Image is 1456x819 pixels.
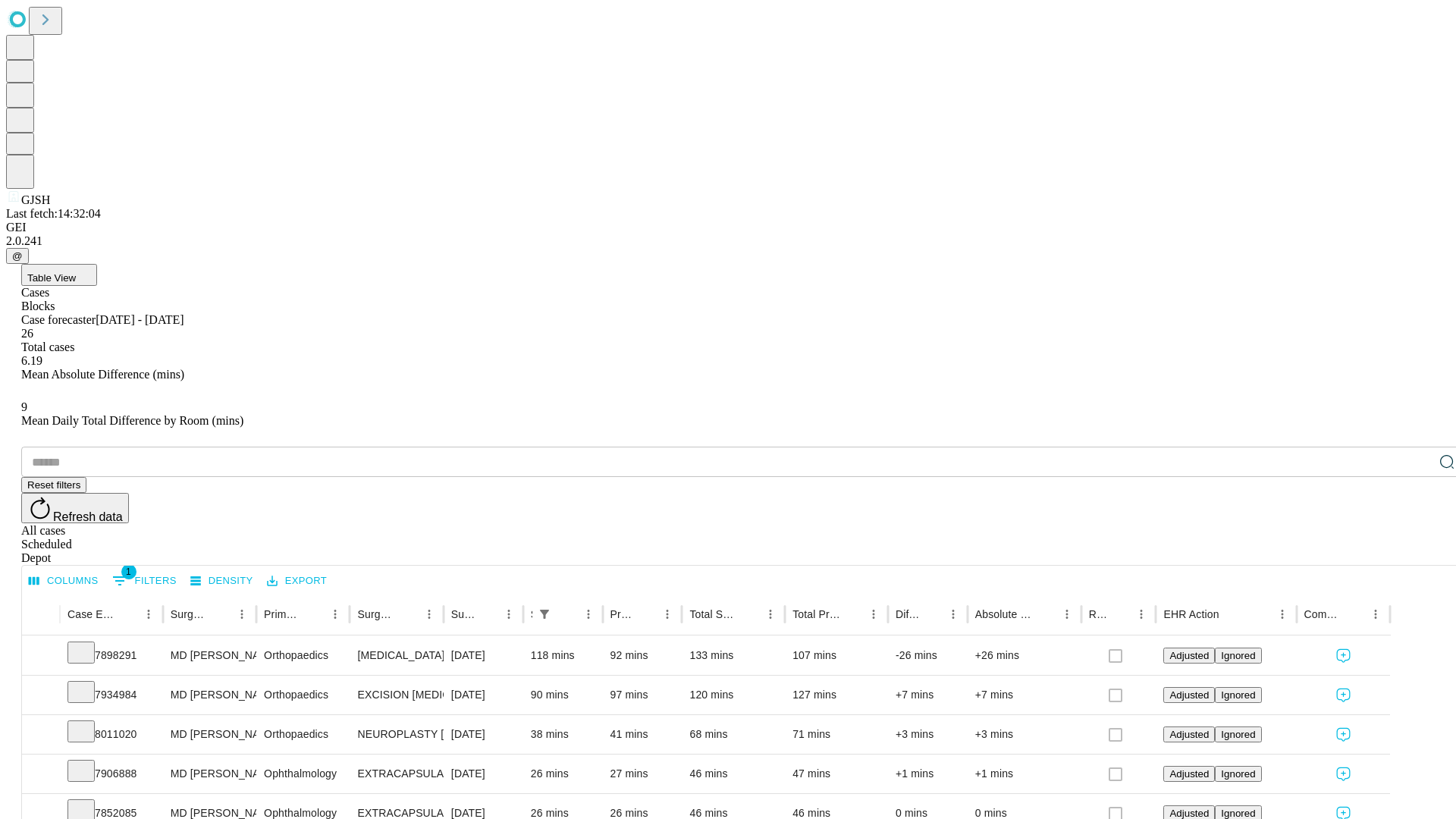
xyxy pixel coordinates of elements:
[171,608,209,620] div: Surgeon Name
[108,569,180,593] button: Show filters
[451,755,516,793] div: [DATE]
[610,608,635,620] div: Predicted In Room Duration
[531,676,595,714] div: 90 mins
[451,608,475,620] div: Surgery Date
[635,604,657,625] button: Sort
[264,715,342,754] div: Orthopaedics
[1163,687,1215,703] button: Adjusted
[21,193,50,206] span: GJSH
[1163,766,1215,782] button: Adjusted
[27,479,80,491] span: Reset filters
[896,608,920,620] div: Difference
[419,604,440,625] button: Menu
[792,755,880,793] div: 47 mins
[531,608,532,620] div: Scheduled In Room Duration
[21,368,184,381] span: Mean Absolute Difference (mins)
[792,676,880,714] div: 127 mins
[1163,726,1215,742] button: Adjusted
[657,604,678,625] button: Menu
[531,636,595,675] div: 118 mins
[25,570,102,593] button: Select columns
[357,755,435,793] div: EXTRACAPSULAR CATARACT REMOVAL WITH [MEDICAL_DATA]
[121,564,136,579] span: 1
[1056,604,1078,625] button: Menu
[896,755,960,793] div: +1 mins
[21,313,96,326] span: Case forecaster
[171,636,249,675] div: MD [PERSON_NAME] [PERSON_NAME]
[792,715,880,754] div: 71 mins
[67,676,155,714] div: 7934984
[210,604,231,625] button: Sort
[264,608,302,620] div: Primary Service
[1272,604,1293,625] button: Menu
[357,715,435,754] div: NEUROPLASTY [MEDICAL_DATA] AT [GEOGRAPHIC_DATA]
[357,676,435,714] div: EXCISION [MEDICAL_DATA] WRIST
[531,715,595,754] div: 38 mins
[6,221,1450,234] div: GEI
[1035,604,1056,625] button: Sort
[21,354,42,367] span: 6.19
[1304,608,1342,620] div: Comments
[171,755,249,793] div: MD [PERSON_NAME]
[67,636,155,675] div: 7898291
[1169,808,1209,819] span: Adjusted
[30,643,52,670] button: Expand
[21,400,27,413] span: 9
[975,636,1074,675] div: +26 mins
[1169,768,1209,780] span: Adjusted
[689,608,737,620] div: Total Scheduled Duration
[792,636,880,675] div: 107 mins
[896,715,960,754] div: +3 mins
[12,250,23,262] span: @
[1221,689,1255,701] span: Ignored
[1221,768,1255,780] span: Ignored
[557,604,578,625] button: Sort
[1215,648,1261,664] button: Ignored
[21,414,243,427] span: Mean Daily Total Difference by Room (mins)
[610,715,675,754] div: 41 mins
[975,715,1074,754] div: +3 mins
[67,755,155,793] div: 7906888
[1131,604,1152,625] button: Menu
[689,676,777,714] div: 120 mins
[397,604,419,625] button: Sort
[689,755,777,793] div: 46 mins
[264,676,342,714] div: Orthopaedics
[975,676,1074,714] div: +7 mins
[578,604,599,625] button: Menu
[96,313,184,326] span: [DATE] - [DATE]
[187,570,257,593] button: Density
[30,682,52,709] button: Expand
[21,340,74,353] span: Total cases
[67,608,115,620] div: Case Epic Id
[792,608,840,620] div: Total Predicted Duration
[975,608,1034,620] div: Absolute Difference
[1221,808,1255,819] span: Ignored
[1215,687,1261,703] button: Ignored
[27,272,76,284] span: Table View
[451,636,516,675] div: [DATE]
[1215,726,1261,742] button: Ignored
[1215,766,1261,782] button: Ignored
[6,234,1450,248] div: 2.0.241
[610,636,675,675] div: 92 mins
[1344,604,1365,625] button: Sort
[263,570,331,593] button: Export
[689,715,777,754] div: 68 mins
[30,761,52,788] button: Expand
[863,604,884,625] button: Menu
[1169,689,1209,701] span: Adjusted
[67,715,155,754] div: 8011020
[53,510,123,523] span: Refresh data
[264,755,342,793] div: Ophthalmology
[1365,604,1386,625] button: Menu
[896,676,960,714] div: +7 mins
[357,636,435,675] div: [MEDICAL_DATA] MEDIAL AND LATERAL MENISCECTOMY
[1109,604,1131,625] button: Sort
[231,604,253,625] button: Menu
[896,636,960,675] div: -26 mins
[1221,650,1255,661] span: Ignored
[6,248,29,264] button: @
[1163,648,1215,664] button: Adjusted
[171,676,249,714] div: MD [PERSON_NAME] [PERSON_NAME]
